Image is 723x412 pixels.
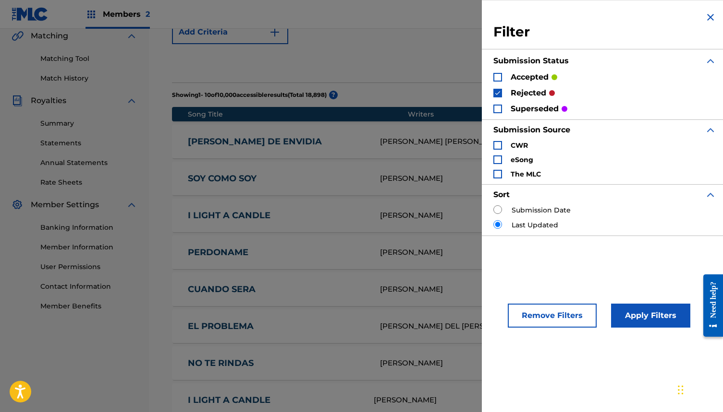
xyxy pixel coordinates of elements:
[40,118,137,129] a: Summary
[696,266,723,345] iframe: Resource Center
[188,358,367,369] a: NO TE RINDAS
[126,95,137,106] img: expand
[678,376,684,404] div: Drag
[511,170,541,178] strong: The MLC
[380,321,581,332] div: [PERSON_NAME] DEL [PERSON_NAME]
[705,12,716,23] img: close
[126,199,137,211] img: expand
[40,223,137,233] a: Banking Information
[329,91,338,99] span: ?
[172,20,288,44] button: Add Criteria
[188,395,361,406] a: I LIGHT A CANDLE
[188,284,367,295] a: CUANDO SERA
[188,109,408,119] div: Song Title
[126,30,137,42] img: expand
[12,95,23,106] img: Royalties
[172,91,327,99] p: Showing 1 - 10 of 10,000 accessible results (Total 18,898 )
[705,55,716,67] img: expand
[493,190,510,199] strong: Sort
[705,124,716,136] img: expand
[380,247,581,258] div: [PERSON_NAME]
[374,395,575,406] div: [PERSON_NAME]
[493,125,570,134] strong: Submission Source
[40,301,137,311] a: Member Benefits
[188,247,367,258] a: PERDONAME
[380,210,581,221] div: [PERSON_NAME]
[86,9,97,20] img: Top Rightsholders
[103,9,150,20] span: Members
[380,358,581,369] div: [PERSON_NAME]
[493,24,716,41] h3: Filter
[269,26,281,38] img: 9d2ae6d4665cec9f34b9.svg
[511,155,533,164] strong: eSong
[511,103,559,115] p: superseded
[40,282,137,292] a: Contact Information
[188,173,367,184] a: SOY COMO SOY
[493,56,569,65] strong: Submission Status
[380,173,581,184] div: [PERSON_NAME]
[512,220,558,230] label: Last Updated
[508,304,597,328] button: Remove Filters
[494,90,501,96] img: checkbox
[40,242,137,252] a: Member Information
[40,158,137,168] a: Annual Statements
[511,87,546,99] p: rejected
[12,7,49,21] img: MLC Logo
[40,54,137,64] a: Matching Tool
[31,95,66,106] span: Royalties
[380,284,581,295] div: [PERSON_NAME]
[31,199,99,211] span: Member Settings
[40,138,137,148] a: Statements
[408,109,609,119] div: Writers
[511,71,549,83] p: accepted
[511,141,528,150] strong: CWR
[40,177,137,188] a: Rate Sheets
[705,189,716,200] img: expand
[512,205,571,215] label: Submission Date
[188,321,367,332] a: EL PROBLEMA
[675,366,723,412] iframe: Chat Widget
[188,136,367,147] a: [PERSON_NAME] DE ENVIDIA
[146,10,150,19] span: 2
[380,136,581,147] div: [PERSON_NAME] [PERSON_NAME]
[611,304,690,328] button: Apply Filters
[40,262,137,272] a: User Permissions
[12,199,23,211] img: Member Settings
[40,73,137,83] a: Match History
[12,30,24,42] img: Matching
[31,30,68,42] span: Matching
[188,210,367,221] a: I LIGHT A CANDLE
